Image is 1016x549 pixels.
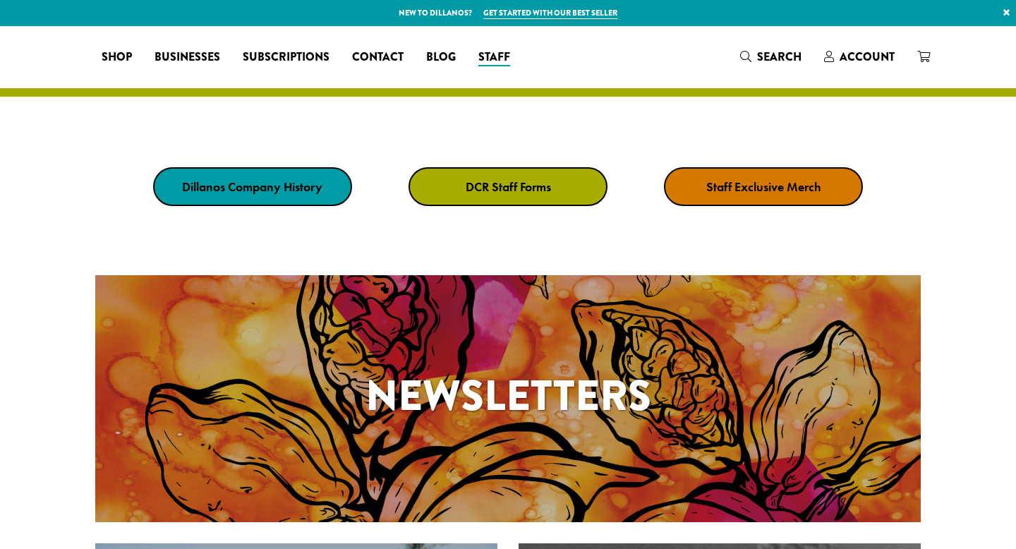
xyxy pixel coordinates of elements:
a: Shop [90,46,143,68]
a: Staff [467,46,521,68]
span: Shop [102,49,132,66]
span: Businesses [155,49,220,66]
span: Blog [426,49,456,66]
a: Get started with our best seller [483,7,617,19]
strong: DCR Staff Forms [466,179,551,195]
a: Dillanos Company History [153,167,352,206]
a: DCR Staff Forms [409,167,607,206]
span: Search [757,49,802,65]
span: Account [840,49,895,65]
a: Newsletters [95,275,921,522]
strong: Dillanos Company History [182,179,322,195]
span: Subscriptions [243,49,329,66]
span: Staff [478,49,510,66]
h1: Newsletters [95,364,921,428]
a: Search [729,45,813,68]
span: Contact [352,49,404,66]
strong: Staff Exclusive Merch [706,179,821,195]
a: Staff Exclusive Merch [664,167,863,206]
